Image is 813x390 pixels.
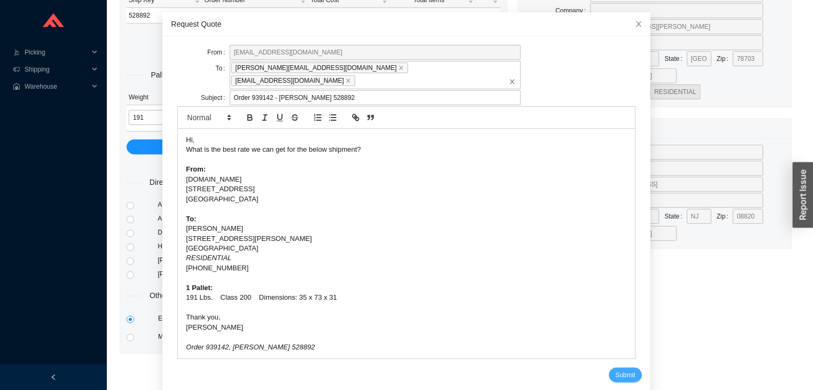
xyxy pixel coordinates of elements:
button: Submit [609,368,642,383]
div: Hercules Freight Standard [158,241,314,252]
strong: From: [186,165,206,173]
div: [GEOGRAPHIC_DATA] [186,194,627,204]
span: [EMAIL_ADDRESS][DOMAIN_NAME] [231,75,355,86]
span: Pallets [144,69,181,81]
span: Submit [615,370,635,380]
span: [PERSON_NAME][EMAIL_ADDRESS][DOMAIN_NAME] [231,63,408,73]
div: What is the best rate we can get for the below shipment? [186,145,627,154]
div: ABF Freight System Standard [158,213,314,224]
em: RESIDENTIAL [186,254,231,262]
div: [STREET_ADDRESS][PERSON_NAME] [186,234,627,244]
td: 1 [390,8,476,24]
label: Zip [717,209,733,224]
div: Hi, [186,135,627,145]
label: State [665,51,686,66]
div: Daylight Trucking Standard [158,227,314,238]
span: Other Services [142,290,207,302]
label: To [216,61,230,76]
span: close [346,78,351,83]
div: Economy Freight [156,311,282,326]
strong: 1 Pallet: [186,284,213,292]
div: Return Address [525,119,785,138]
td: 528892 [127,8,202,24]
span: Picking [25,44,89,61]
th: Weight [127,90,201,105]
div: [DOMAIN_NAME] [186,175,627,184]
label: State [665,209,686,224]
div: [PERSON_NAME] [186,323,627,332]
div: [STREET_ADDRESS] [186,184,627,194]
span: close [635,20,643,28]
span: left [50,374,57,380]
span: Direct Services [142,176,207,189]
button: Close [627,12,651,36]
div: [PERSON_NAME] Standard [158,255,314,266]
span: close [398,65,404,71]
strong: To: [186,215,196,223]
label: Company [556,3,590,18]
button: Add Pallet [127,139,501,154]
div: [PERSON_NAME] Trucking Standard [158,269,314,279]
div: Thank you, [186,313,627,322]
div: Manual [156,331,282,342]
input: [PERSON_NAME][EMAIL_ADDRESS][DOMAIN_NAME]close[EMAIL_ADDRESS][DOMAIN_NAME]closeclose [357,75,364,87]
label: Zip [717,51,733,66]
span: Warehouse [25,78,89,95]
div: 191 Lbs. Class 200 Dimensions: 35 x 73 x 31 [186,293,627,302]
label: Subject [201,90,229,105]
div: Request Quote [171,18,642,30]
div: [PERSON_NAME] [186,224,627,233]
label: From [207,45,229,60]
td: $583.20 [308,8,389,24]
em: Order 939142, [PERSON_NAME] 528892 [186,343,315,351]
span: RESIDENTIAL [654,88,697,96]
div: [GEOGRAPHIC_DATA] [186,244,627,253]
span: close [509,79,515,85]
div: [PHONE_NUMBER] [186,263,627,273]
span: Shipping [25,61,89,78]
div: A. [PERSON_NAME] [158,199,314,210]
